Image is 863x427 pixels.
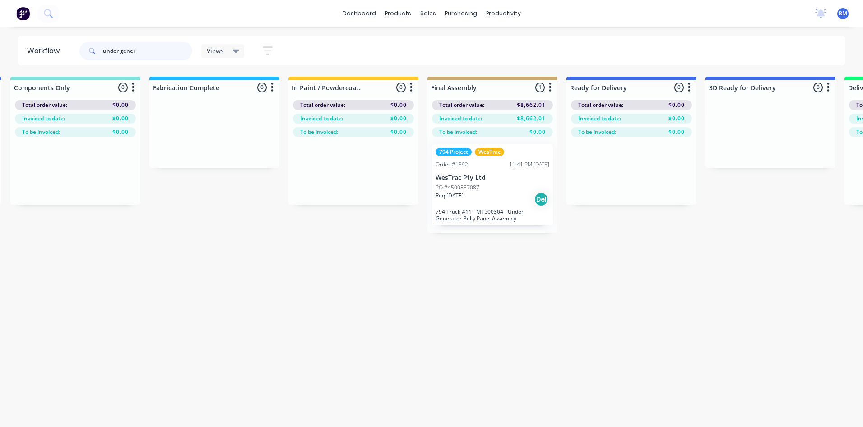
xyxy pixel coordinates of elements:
[22,128,60,136] span: To be invoiced:
[390,128,407,136] span: $0.00
[436,192,464,200] p: Req. [DATE]
[436,148,472,156] div: 794 Project
[439,101,484,109] span: Total order value:
[439,115,482,123] span: Invoiced to date:
[380,7,416,20] div: products
[22,115,65,123] span: Invoiced to date:
[300,115,343,123] span: Invoiced to date:
[300,101,345,109] span: Total order value:
[578,115,621,123] span: Invoiced to date:
[390,101,407,109] span: $0.00
[300,128,338,136] span: To be invoiced:
[27,46,64,56] div: Workflow
[22,101,67,109] span: Total order value:
[436,184,479,192] p: PO #4500837087
[112,115,129,123] span: $0.00
[578,128,616,136] span: To be invoiced:
[509,161,549,169] div: 11:41 PM [DATE]
[207,46,224,55] span: Views
[436,174,549,182] p: WesTrac Pty Ltd
[529,128,546,136] span: $0.00
[16,7,30,20] img: Factory
[839,9,847,18] span: BM
[436,161,468,169] div: Order #1592
[668,115,685,123] span: $0.00
[668,101,685,109] span: $0.00
[416,7,441,20] div: sales
[432,144,553,225] div: 794 ProjectWesTracOrder #159211:41 PM [DATE]WesTrac Pty LtdPO #4500837087Req.[DATE]Del794 Truck #...
[534,192,548,207] div: Del
[441,7,482,20] div: purchasing
[112,128,129,136] span: $0.00
[517,115,546,123] span: $8,662.01
[338,7,380,20] a: dashboard
[482,7,525,20] div: productivity
[475,148,504,156] div: WesTrac
[439,128,477,136] span: To be invoiced:
[436,208,549,222] p: 794 Truck #11 - MT500304 - Under Generator Belly Panel Assembly
[517,101,546,109] span: $8,662.01
[668,128,685,136] span: $0.00
[578,101,623,109] span: Total order value:
[390,115,407,123] span: $0.00
[112,101,129,109] span: $0.00
[103,42,192,60] input: Search for orders...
